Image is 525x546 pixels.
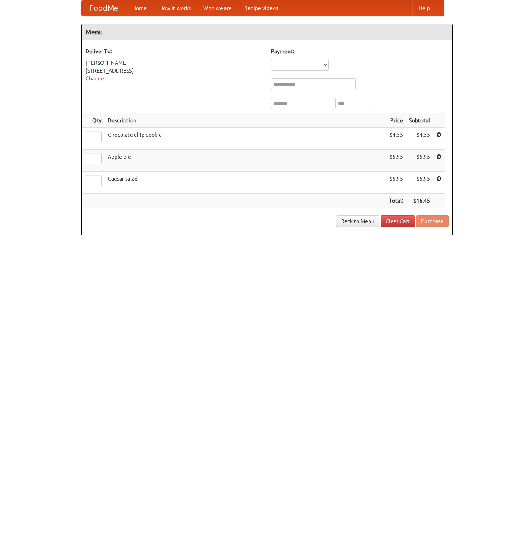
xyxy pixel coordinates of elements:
[386,172,406,194] td: $5.95
[85,67,263,74] div: [STREET_ADDRESS]
[105,128,386,150] td: Chocolate chip cookie
[271,47,449,55] h5: Payment:
[412,0,436,16] a: Help
[197,0,238,16] a: Who we are
[105,172,386,194] td: Caesar salad
[85,75,104,81] a: Change
[406,113,433,128] th: Subtotal
[406,172,433,194] td: $5.95
[406,128,433,150] td: $4.55
[416,215,449,227] button: Purchase
[238,0,284,16] a: Recipe videos
[381,215,415,227] a: Clear Cart
[386,128,406,150] td: $4.55
[82,0,126,16] a: FoodMe
[336,215,379,227] a: Back to Menu
[386,150,406,172] td: $5.95
[406,194,433,208] th: $16.45
[105,113,386,128] th: Description
[153,0,197,16] a: How it works
[386,194,406,208] th: Total:
[126,0,153,16] a: Home
[386,113,406,128] th: Price
[82,113,105,128] th: Qty
[82,24,452,40] h4: Menu
[105,150,386,172] td: Apple pie
[85,59,263,67] div: [PERSON_NAME]
[406,150,433,172] td: $5.95
[85,47,263,55] h5: Deliver To:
